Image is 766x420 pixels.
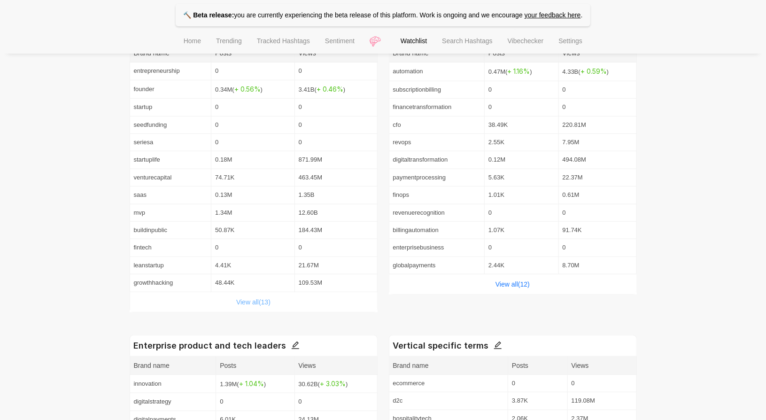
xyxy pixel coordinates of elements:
[512,397,528,404] span: 3.87K
[130,357,217,375] th: Brand name
[563,86,566,93] span: 0
[134,103,153,110] span: startup
[295,357,378,375] th: Views
[563,226,582,233] span: 91.74K
[184,37,201,45] span: Home
[393,156,448,163] span: digitaltransformation
[299,244,302,251] span: 0
[508,357,567,375] th: Posts
[134,341,300,350] strong: Enterprise product and tech leaders
[215,244,218,251] span: 0
[215,86,263,93] span: 0.34M
[393,68,423,75] span: automation
[134,67,180,74] span: entrepreneurship
[215,226,234,233] span: 50.87K
[134,121,167,128] span: seedfunding
[232,86,263,93] span: ( )
[563,209,566,216] span: 0
[134,174,172,181] span: venturecapital
[320,380,346,388] span: + 3.03 %
[134,191,147,198] span: saas
[215,103,218,110] span: 0
[257,37,310,45] span: Tracked Hashtags
[488,68,532,75] span: 0.47M
[563,156,587,163] span: 494.08M
[563,191,580,198] span: 0.61M
[580,67,607,75] span: + 0.59 %
[572,397,596,404] span: 119.08M
[299,174,323,181] span: 463.45M
[393,244,444,251] span: enterprisebusiness
[488,139,504,146] span: 2.55K
[134,209,146,216] span: mvp
[442,37,492,45] span: Search Hashtags
[291,341,300,350] span: edit
[488,156,505,163] span: 0.12M
[579,68,609,75] span: ( )
[134,244,152,251] span: fintech
[563,262,580,269] span: 8.70M
[563,121,587,128] span: 220.81M
[488,191,504,198] span: 1.01K
[488,103,492,110] span: 0
[505,68,532,75] span: ( )
[299,103,302,110] span: 0
[393,209,445,216] span: revenuerecognition
[299,279,323,286] span: 109.53M
[176,4,590,26] p: you are currently experiencing the beta release of this platform. Work is ongoing and we encourage .
[393,139,411,146] span: revops
[563,139,580,146] span: 7.95M
[393,174,446,181] span: paymentprocessing
[134,86,155,93] span: founder
[563,174,583,181] span: 22.37M
[488,244,492,251] span: 0
[215,279,234,286] span: 48.44K
[134,398,171,405] span: digitalstrategy
[134,279,173,286] span: growthhacking
[134,380,162,387] span: innovation
[215,191,232,198] span: 0.13M
[134,226,168,233] span: buildinpublic
[401,37,427,45] span: Watchlist
[134,139,154,146] span: seriesa
[563,244,566,251] span: 0
[299,381,348,388] span: 30.62B
[299,67,302,74] span: 0
[568,357,637,375] th: Views
[299,86,346,93] span: 3.41B
[183,11,234,19] strong: 🔨 Beta release:
[237,381,266,388] span: ( )
[488,209,492,216] span: 0
[495,280,530,288] a: View all(12)
[215,262,231,269] span: 4.41K
[134,156,160,163] span: startuplife
[563,103,566,110] span: 0
[488,86,492,93] span: 0
[299,156,323,163] span: 871.99M
[299,209,318,216] span: 12.60B
[317,85,343,93] span: + 0.46 %
[389,357,509,375] th: Brand name
[299,398,302,405] span: 0
[318,381,348,388] span: ( )
[215,156,232,163] span: 0.18M
[525,11,581,19] a: your feedback here
[488,174,504,181] span: 5.63K
[134,262,164,269] span: leanstartup
[393,191,410,198] span: finops
[215,174,234,181] span: 74.71K
[508,67,530,75] span: + 1.16 %
[299,139,302,146] span: 0
[393,86,441,93] span: subscriptionbilling
[494,341,502,350] span: edit
[299,226,323,233] span: 184.43M
[239,380,264,388] span: + 1.04 %
[216,357,294,375] th: Posts
[234,85,261,93] span: + 0.56 %
[216,37,242,45] span: Trending
[559,37,583,45] span: Settings
[220,398,223,405] span: 0
[215,209,232,216] span: 1.34M
[393,121,401,128] span: cfo
[508,37,544,45] span: Vibechecker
